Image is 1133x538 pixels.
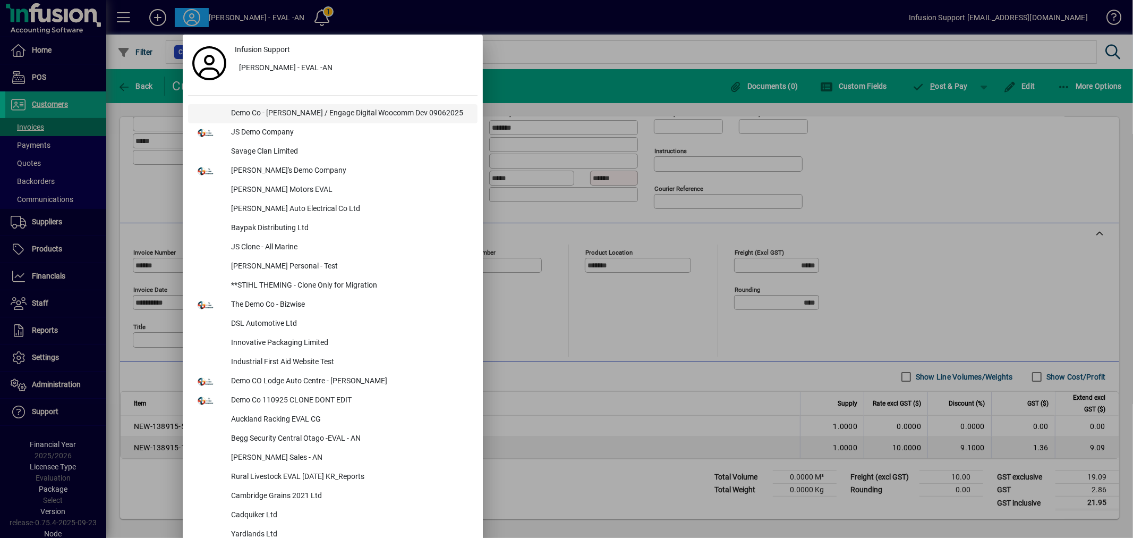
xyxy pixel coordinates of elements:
[223,430,478,449] div: Begg Security Central Otago -EVAL - AN
[188,219,478,238] button: Baypak Distributing Ltd
[223,506,478,525] div: Cadquiker Ltd
[223,142,478,162] div: Savage Clan Limited
[235,44,290,55] span: Infusion Support
[188,142,478,162] button: Savage Clan Limited
[223,219,478,238] div: Baypak Distributing Ltd
[223,410,478,430] div: Auckland Racking EVAL CG
[188,181,478,200] button: [PERSON_NAME] Motors EVAL
[188,276,478,296] button: **STIHL THEMING - Clone Only for Migration
[223,315,478,334] div: DSL Automotive Ltd
[223,162,478,181] div: [PERSON_NAME]'s Demo Company
[223,334,478,353] div: Innovative Packaging Limited
[223,296,478,315] div: The Demo Co - Bizwise
[188,315,478,334] button: DSL Automotive Ltd
[188,238,478,257] button: JS Clone - All Marine
[188,257,478,276] button: [PERSON_NAME] Personal - Test
[223,353,478,372] div: Industrial First Aid Website Test
[188,487,478,506] button: Cambridge Grains 2021 Ltd
[188,54,231,73] a: Profile
[223,276,478,296] div: **STIHL THEMING - Clone Only for Migration
[188,104,478,123] button: Demo Co - [PERSON_NAME] / Engage Digital Woocomm Dev 09062025
[223,123,478,142] div: JS Demo Company
[188,123,478,142] button: JS Demo Company
[223,487,478,506] div: Cambridge Grains 2021 Ltd
[188,430,478,449] button: Begg Security Central Otago -EVAL - AN
[188,162,478,181] button: [PERSON_NAME]'s Demo Company
[188,410,478,430] button: Auckland Racking EVAL CG
[223,468,478,487] div: Rural Livestock EVAL [DATE] KR_Reports
[223,238,478,257] div: JS Clone - All Marine
[188,353,478,372] button: Industrial First Aid Website Test
[223,372,478,391] div: Demo CO Lodge Auto Centre - [PERSON_NAME]
[231,40,478,59] a: Infusion Support
[223,449,478,468] div: [PERSON_NAME] Sales - AN
[188,506,478,525] button: Cadquiker Ltd
[223,200,478,219] div: [PERSON_NAME] Auto Electrical Co Ltd
[188,200,478,219] button: [PERSON_NAME] Auto Electrical Co Ltd
[223,391,478,410] div: Demo Co 110925 CLONE DONT EDIT
[231,59,478,78] button: [PERSON_NAME] - EVAL -AN
[188,468,478,487] button: Rural Livestock EVAL [DATE] KR_Reports
[223,104,478,123] div: Demo Co - [PERSON_NAME] / Engage Digital Woocomm Dev 09062025
[188,449,478,468] button: [PERSON_NAME] Sales - AN
[188,296,478,315] button: The Demo Co - Bizwise
[223,181,478,200] div: [PERSON_NAME] Motors EVAL
[188,391,478,410] button: Demo Co 110925 CLONE DONT EDIT
[223,257,478,276] div: [PERSON_NAME] Personal - Test
[188,334,478,353] button: Innovative Packaging Limited
[188,372,478,391] button: Demo CO Lodge Auto Centre - [PERSON_NAME]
